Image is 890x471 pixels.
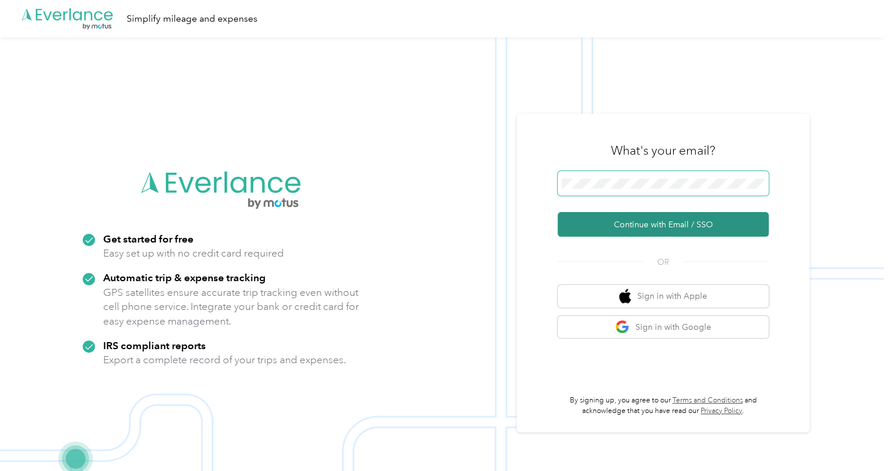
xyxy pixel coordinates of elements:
span: OR [643,256,684,268]
p: By signing up, you agree to our and acknowledge that you have read our . [558,395,769,416]
button: apple logoSign in with Apple [558,285,769,308]
strong: Get started for free [103,233,193,245]
strong: Automatic trip & expense tracking [103,271,266,284]
button: google logoSign in with Google [558,316,769,339]
button: Continue with Email / SSO [558,212,769,237]
p: Export a complete record of your trips and expenses. [103,353,346,367]
a: Terms and Conditions [672,396,743,405]
img: apple logo [619,289,631,303]
div: Simplify mileage and expenses [127,12,257,26]
img: google logo [615,320,630,335]
p: GPS satellites ensure accurate trip tracking even without cell phone service. Integrate your bank... [103,285,359,329]
a: Privacy Policy [701,407,742,415]
h3: What's your email? [611,142,715,159]
p: Easy set up with no credit card required [103,246,284,261]
strong: IRS compliant reports [103,339,206,351]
